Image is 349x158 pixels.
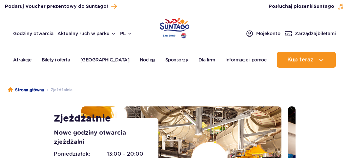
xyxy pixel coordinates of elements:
a: Park of Poland [160,16,190,37]
h1: Zjeżdżalnie [54,113,153,124]
p: Nowe godziny otwarcia zjeżdżalni [54,128,153,147]
a: Mojekonto [246,30,280,37]
span: Poniedziałek: [54,150,90,158]
span: Posłuchaj piosenki [269,3,334,10]
a: Zarządzajbiletami [284,30,336,37]
a: [GEOGRAPHIC_DATA] [80,52,130,68]
button: pl [120,30,133,37]
button: Aktualny ruch w parku [57,31,116,36]
span: Podaruj Voucher prezentowy do Suntago! [5,3,108,10]
a: Dla firm [198,52,215,68]
span: Zarządzaj biletami [295,30,336,37]
span: 13:00 - 20:00 [107,150,143,158]
span: Suntago [314,4,334,9]
li: Zjeżdżalnie [44,87,72,93]
span: Kup teraz [287,57,313,63]
a: Atrakcje [13,52,31,68]
a: Podaruj Voucher prezentowy do Suntago! [5,2,117,11]
button: Posłuchaj piosenkiSuntago [269,3,344,10]
a: Sponsorzy [165,52,188,68]
span: Moje konto [256,30,280,37]
a: Godziny otwarcia [13,30,53,37]
a: Nocleg [140,52,155,68]
a: Bilety i oferta [42,52,70,68]
a: Informacje i pomoc [225,52,266,68]
a: Strona główna [8,87,44,93]
button: Kup teraz [277,52,336,68]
